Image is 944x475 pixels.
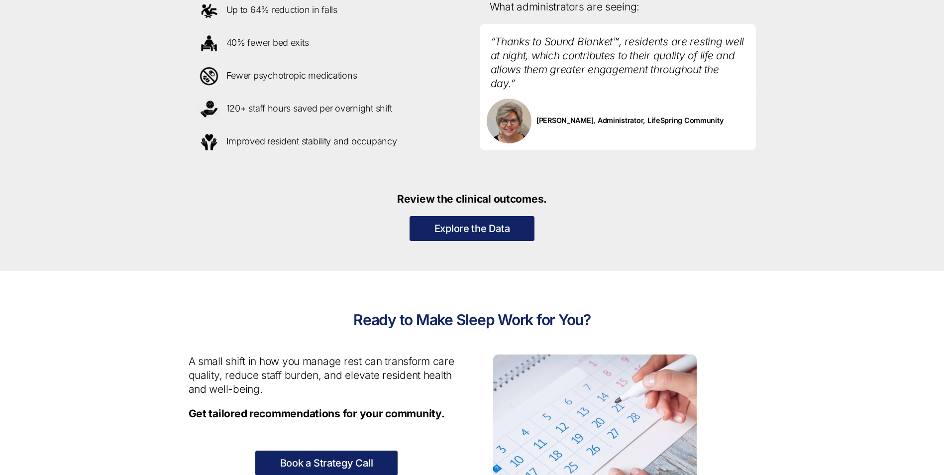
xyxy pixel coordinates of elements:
img: Icon depicting accomplishments [197,64,221,89]
p: 120+ staff hours saved per overnight shift [197,97,457,121]
strong: Get tailored recommendations for your community. [189,407,445,420]
p: “Thanks to Sound Blanket™, residents are resting well at night, which contributes to their qualit... [480,24,756,91]
span: Job title [284,42,306,49]
img: Icon depicting accomplishments [197,97,221,121]
span: Last name [284,1,314,8]
img: Icon depicting accomplishments [197,31,221,56]
p: 40% fewer bed exits [197,31,457,56]
a: Explore the Data [410,216,535,241]
p: A small shift in how you manage rest can transform care quality, reduce staff burden, and elevate... [189,355,465,396]
p: Fewer psychotropic medications [197,64,457,89]
h2: Ready to Make Sleep Work for You? [189,301,756,340]
p: [PERSON_NAME], Administrator, LifeSpring Community [480,91,756,150]
span: How did you hear about us? [284,83,364,90]
p: Improved resident stability and occupancy [197,129,457,154]
strong: Review the clinical outcomes. [397,193,547,205]
img: Icon depicting accomplishments [197,129,221,154]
